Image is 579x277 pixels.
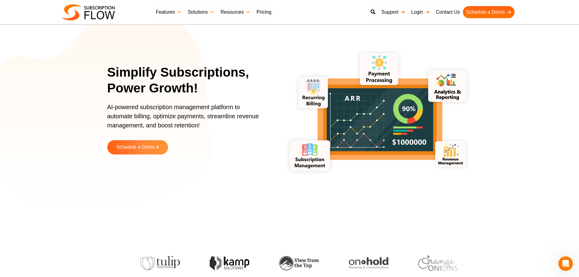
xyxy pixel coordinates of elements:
img: onhold-marketing [348,257,388,269]
a: Schedule a Demo [107,140,168,154]
img: kamp-solution [209,256,249,270]
img: tulip-publishing [140,256,180,271]
img: view-from-the-top [279,256,319,270]
span: Schedule a Demo [116,145,155,150]
a: Login [408,6,433,18]
a: Resources [217,6,253,18]
img: Subscriptionflow [62,4,115,20]
p: AI-powered subscription management platform to automate billing, optimize payments, streamline re... [107,102,265,136]
iframe: Intercom live chat [558,256,573,271]
a: Features [153,6,185,18]
a: Support [378,6,408,18]
img: orange-onions [418,255,457,271]
h1: Simplify Subscriptions, Power Growth! [107,64,273,96]
a: Solutions [185,6,218,18]
a: Contact Us [433,6,463,18]
a: Schedule a Demo [463,6,514,18]
a: Pricing [253,6,274,18]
